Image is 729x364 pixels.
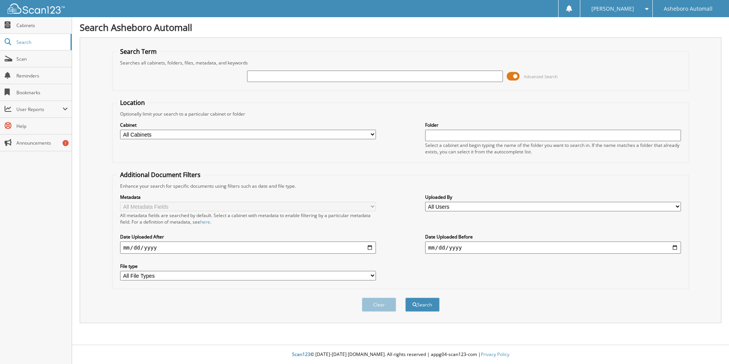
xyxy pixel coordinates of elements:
span: Reminders [16,72,68,79]
span: Advanced Search [524,74,558,79]
label: Date Uploaded After [120,234,376,240]
div: Optionally limit your search to a particular cabinet or folder [116,111,685,117]
input: start [120,242,376,254]
a: Privacy Policy [481,351,509,358]
label: Folder [425,122,681,128]
div: 1 [63,140,69,146]
span: Cabinets [16,22,68,29]
div: Searches all cabinets, folders, files, metadata, and keywords [116,60,685,66]
label: File type [120,263,376,269]
span: Help [16,123,68,129]
legend: Location [116,98,149,107]
label: Metadata [120,194,376,200]
legend: Additional Document Filters [116,171,204,179]
h1: Search Asheboro Automall [80,21,721,34]
div: © [DATE]-[DATE] [DOMAIN_NAME]. All rights reserved | appg04-scan123-com | [72,345,729,364]
label: Date Uploaded Before [425,234,681,240]
a: here [200,219,210,225]
span: User Reports [16,106,63,113]
div: All metadata fields are searched by default. Select a cabinet with metadata to enable filtering b... [120,212,376,225]
iframe: Chat Widget [691,327,729,364]
span: Asheboro Automall [664,6,713,11]
img: scan123-logo-white.svg [8,3,65,14]
span: Scan [16,56,68,62]
div: Select a cabinet and begin typing the name of the folder you want to search in. If the name match... [425,142,681,155]
button: Clear [362,298,396,312]
span: [PERSON_NAME] [591,6,634,11]
legend: Search Term [116,47,161,56]
label: Uploaded By [425,194,681,200]
label: Cabinet [120,122,376,128]
span: Scan123 [292,351,310,358]
span: Bookmarks [16,89,68,96]
div: Enhance your search for specific documents using filters such as date and file type. [116,183,685,189]
span: Search [16,39,67,45]
input: end [425,242,681,254]
button: Search [405,298,440,312]
span: Announcements [16,140,68,146]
